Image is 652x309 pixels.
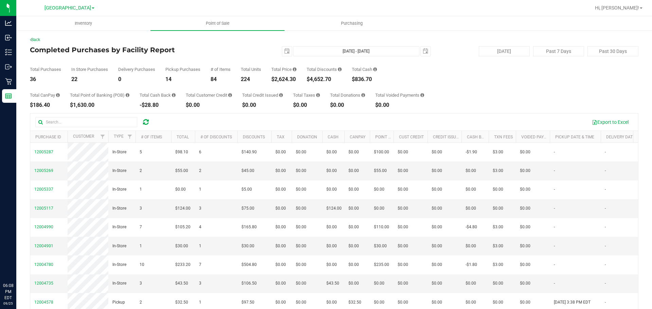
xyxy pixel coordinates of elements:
span: $0.00 [296,149,306,155]
span: $55.00 [175,168,188,174]
span: select [282,46,292,56]
span: $235.00 [374,262,389,268]
span: $0.00 [520,168,530,174]
div: $836.70 [352,77,377,82]
span: 3 [199,205,201,212]
div: Total Purchases [30,67,61,72]
div: Total Cash [352,67,377,72]
span: $0.00 [466,280,476,287]
inline-svg: Inbound [5,34,12,41]
span: $0.00 [326,168,337,174]
span: $0.00 [296,262,306,268]
span: In-Store [112,262,126,268]
a: # of Items [141,135,162,139]
span: 12004901 [34,244,53,248]
span: $0.00 [398,149,408,155]
span: 7 [140,224,142,230]
span: $0.00 [275,299,286,306]
span: $0.00 [398,243,408,249]
inline-svg: Inventory [5,49,12,56]
span: $0.00 [520,224,530,230]
div: $0.00 [242,102,283,108]
i: Sum of the discount values applied to the all purchases in the date range. [338,67,342,72]
span: $0.00 [432,299,442,306]
span: $0.00 [374,280,384,287]
span: - [605,186,606,193]
div: Delivery Purchases [118,67,155,72]
i: Sum of all account credit issued for all refunds from returned purchases in the date range. [279,93,283,97]
i: Sum of the successful, non-voided CanPay payment transactions for all purchases in the date range. [56,93,60,97]
inline-svg: Retail [5,78,12,85]
span: $0.00 [275,168,286,174]
span: $0.00 [326,186,337,193]
a: Txn Fees [494,135,513,139]
a: Filter [124,131,135,142]
span: $0.00 [326,149,337,155]
a: Total [177,135,189,139]
span: - [605,299,606,306]
span: 12005337 [34,187,53,192]
span: $0.00 [398,224,408,230]
span: $43.50 [175,280,188,287]
button: Export to Excel [587,116,633,128]
span: - [605,149,606,155]
span: $0.00 [175,186,186,193]
div: Total Taxes [293,93,320,97]
span: $0.00 [326,224,337,230]
span: $0.00 [432,262,442,268]
span: $0.00 [275,243,286,249]
span: $0.00 [326,299,337,306]
span: 12005287 [34,150,53,154]
span: 2 [140,299,142,306]
div: Total Customer Credit [186,93,232,97]
i: Sum of the cash-back amounts from rounded-up electronic payments for all purchases in the date ra... [172,93,176,97]
span: In-Store [112,168,126,174]
span: $0.00 [326,243,337,249]
span: $0.00 [296,243,306,249]
span: 1 [199,299,201,306]
a: Delivery Date [606,135,635,139]
span: $0.00 [520,243,530,249]
span: 1 [199,186,201,193]
span: $0.00 [520,262,530,268]
span: - [554,149,555,155]
span: - [554,243,555,249]
a: Voided Payment [521,135,555,139]
input: Search... [35,117,137,127]
span: $3.00 [493,149,503,155]
i: Sum of the successful, non-voided point-of-banking payment transactions, both via payment termina... [126,93,129,97]
span: $124.00 [175,205,191,212]
span: $0.00 [374,186,384,193]
span: -$1.90 [466,149,477,155]
span: -$4.80 [466,224,477,230]
span: $3.00 [493,243,503,249]
i: Sum of the total taxes for all purchases in the date range. [316,93,320,97]
div: 14 [165,77,200,82]
inline-svg: Outbound [5,63,12,70]
span: $0.00 [398,262,408,268]
span: 10 [140,262,144,268]
span: $504.80 [241,262,257,268]
span: $0.00 [275,224,286,230]
span: In-Store [112,186,126,193]
span: 2 [140,168,142,174]
span: $0.00 [432,186,442,193]
span: - [554,186,555,193]
span: $0.00 [275,149,286,155]
span: $32.50 [175,299,188,306]
span: $0.00 [432,168,442,174]
iframe: Resource center [7,255,27,275]
span: $124.00 [326,205,342,212]
span: 3 [199,280,201,287]
span: $3.00 [493,224,503,230]
button: [DATE] [479,46,530,56]
span: $97.50 [241,299,254,306]
div: $2,624.30 [271,77,296,82]
span: 1 [140,243,142,249]
a: Point of Banking (POB) [375,135,423,139]
span: $0.00 [466,186,476,193]
span: $0.00 [296,168,306,174]
div: Total Price [271,67,296,72]
span: $0.00 [296,299,306,306]
i: Sum of all voided payment transaction amounts, excluding tips and transaction fees, for all purch... [420,93,424,97]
